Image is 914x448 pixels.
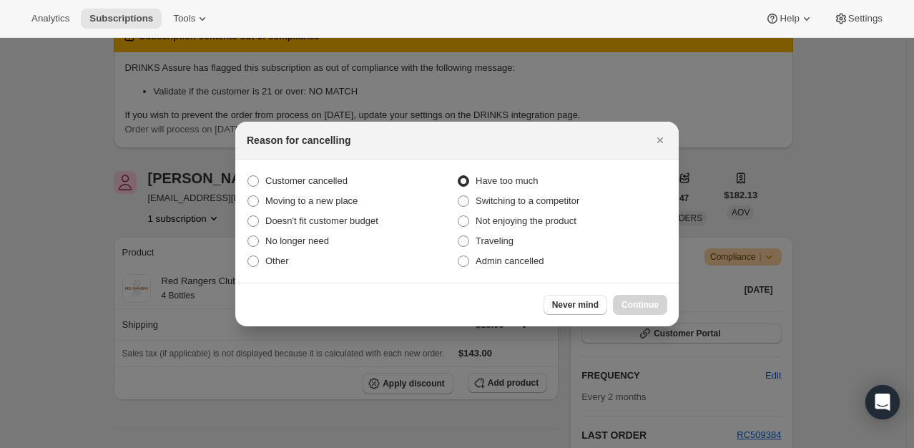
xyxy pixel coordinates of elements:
[865,385,900,419] div: Open Intercom Messenger
[81,9,162,29] button: Subscriptions
[650,130,670,150] button: Close
[476,175,538,186] span: Have too much
[265,255,289,266] span: Other
[265,195,358,206] span: Moving to a new place
[476,195,579,206] span: Switching to a competitor
[476,255,544,266] span: Admin cancelled
[89,13,153,24] span: Subscriptions
[757,9,822,29] button: Help
[23,9,78,29] button: Analytics
[825,9,891,29] button: Settings
[265,215,378,226] span: Doesn't fit customer budget
[31,13,69,24] span: Analytics
[848,13,883,24] span: Settings
[247,133,350,147] h2: Reason for cancelling
[173,13,195,24] span: Tools
[544,295,607,315] button: Never mind
[476,235,513,246] span: Traveling
[164,9,218,29] button: Tools
[552,299,599,311] span: Never mind
[780,13,799,24] span: Help
[476,215,576,226] span: Not enjoying the product
[265,235,329,246] span: No longer need
[265,175,348,186] span: Customer cancelled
